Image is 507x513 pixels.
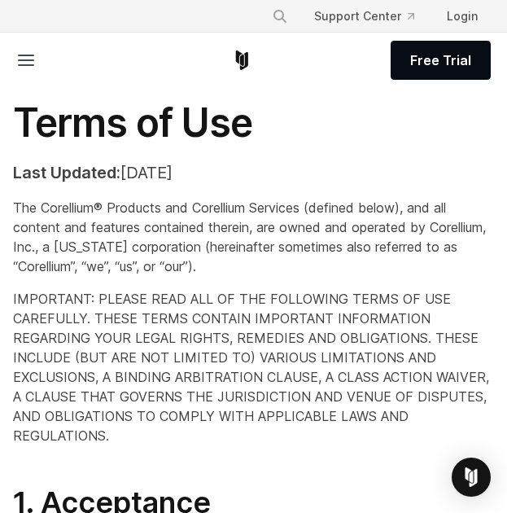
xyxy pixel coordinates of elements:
div: Navigation Menu [259,2,491,31]
h1: Terms of Use [13,99,494,147]
button: Search [265,2,295,31]
span: Free Trial [410,50,471,70]
strong: Last Updated: [13,163,120,182]
a: Login [434,2,491,31]
div: Open Intercom Messenger [452,458,491,497]
a: Support Center [301,2,427,31]
a: Corellium Home [232,50,252,70]
p: [DATE] [13,160,494,185]
a: Free Trial [391,41,491,80]
span: The Corellium® Products and Corellium Services (defined below), and all content and features cont... [13,199,486,274]
span: IMPORTANT: PLEASE READ ALL OF THE FOLLOWING TERMS OF USE CAREFULLY. THESE TERMS CONTAIN IMPORTANT... [13,291,489,444]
